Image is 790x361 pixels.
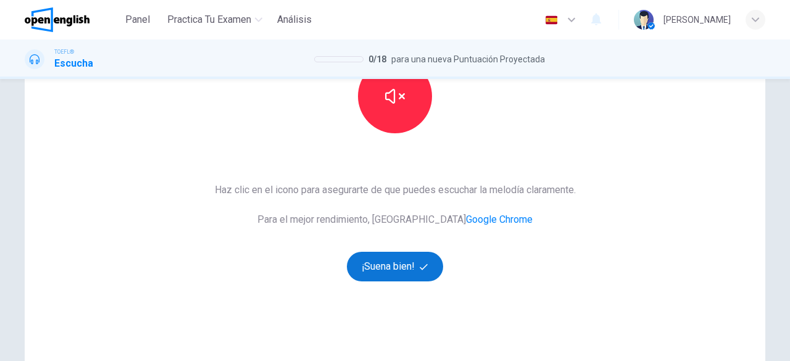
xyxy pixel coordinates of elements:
[277,12,312,27] span: Análisis
[347,252,443,281] button: ¡Suena bien!
[215,212,576,227] span: Para el mejor rendimiento, [GEOGRAPHIC_DATA]
[663,12,731,27] div: [PERSON_NAME]
[544,15,559,25] img: es
[391,52,545,67] span: para una nueva Puntuación Proyectada
[54,56,93,71] h1: Escucha
[634,10,654,30] img: Profile picture
[368,52,386,67] span: 0 / 18
[466,214,533,225] a: Google Chrome
[215,183,576,197] span: Haz clic en el icono para asegurarte de que puedes escuchar la melodía claramente.
[25,7,89,32] img: OpenEnglish logo
[125,12,150,27] span: Panel
[167,12,251,27] span: Practica tu examen
[54,48,74,56] span: TOEFL®
[272,9,317,31] button: Análisis
[162,9,267,31] button: Practica tu examen
[25,7,118,32] a: OpenEnglish logo
[118,9,157,31] button: Panel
